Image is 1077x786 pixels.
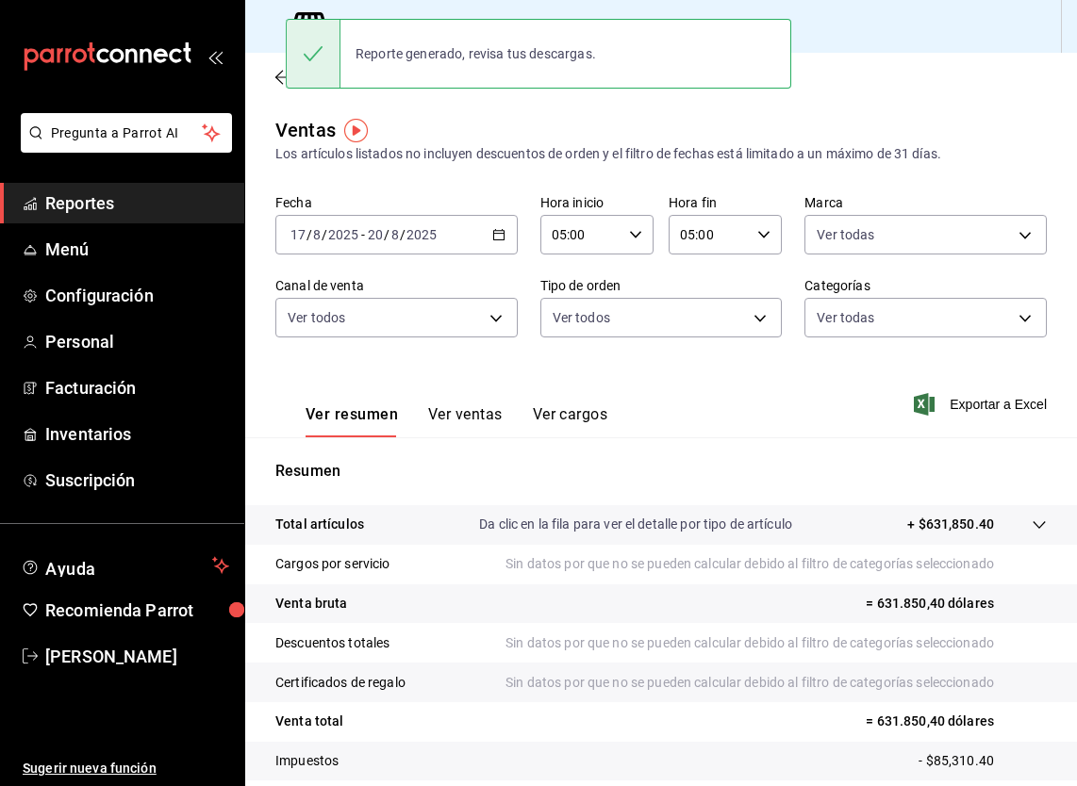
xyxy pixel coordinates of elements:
font: Sugerir nueva función [23,761,157,776]
button: Pregunta a Parrot AI [21,113,232,153]
div: Reporte generado, revisa tus descargas. [340,33,611,74]
span: Ver todas [817,225,874,244]
button: Regresar [275,68,372,86]
label: Tipo de orden [540,279,783,292]
p: Da clic en la fila para ver el detalle por tipo de artículo [479,515,792,534]
p: Total artículos [275,515,364,534]
label: Fecha [275,196,518,209]
p: Venta total [275,712,343,731]
a: Pregunta a Parrot AI [13,137,232,156]
p: - $85,310.40 [919,751,1047,771]
p: = 631.850,40 dólares [866,712,1047,731]
label: Marca [804,196,1047,209]
font: [PERSON_NAME] [45,647,177,666]
label: Hora fin [669,196,782,209]
span: Ver todas [817,308,874,327]
img: Marcador de información sobre herramientas [344,119,368,142]
span: / [400,227,406,242]
span: - [361,227,365,242]
p: + $631,850.40 [907,515,994,534]
font: Recomienda Parrot [45,600,193,620]
span: / [322,227,327,242]
p: Sin datos por que no se pueden calcular debido al filtro de categorías seleccionado [505,673,1047,693]
span: / [384,227,389,242]
p: Sin datos por que no se pueden calcular debido al filtro de categorías seleccionado [505,554,1047,574]
font: Exportar a Excel [950,397,1047,412]
p: Venta bruta [275,594,347,614]
font: Facturación [45,378,136,398]
label: Canal de venta [275,279,518,292]
p: = 631.850,40 dólares [866,594,1047,614]
font: Ver resumen [306,405,398,424]
input: -- [290,227,307,242]
label: Hora inicio [540,196,654,209]
span: Pregunta a Parrot AI [51,123,203,143]
font: Personal [45,332,114,352]
div: Los artículos listados no incluyen descuentos de orden y el filtro de fechas está limitado a un m... [275,144,1047,164]
font: Configuración [45,286,154,305]
button: Ver cargos [533,405,608,437]
button: Exportar a Excel [918,393,1047,416]
span: / [307,227,312,242]
input: ---- [406,227,438,242]
p: Descuentos totales [275,633,389,653]
p: Sin datos por que no se pueden calcular debido al filtro de categorías seleccionado [505,633,1047,653]
input: -- [312,227,322,242]
p: Certificados de regalo [275,673,406,693]
font: Menú [45,239,90,259]
span: Ver todos [553,308,610,327]
font: Reportes [45,193,114,213]
span: Ayuda [45,554,205,577]
div: Ventas [275,116,336,144]
input: ---- [327,227,359,242]
p: Resumen [275,460,1047,483]
button: open_drawer_menu [207,49,223,64]
font: Inventarios [45,424,131,444]
input: -- [367,227,384,242]
span: Ver todos [288,308,345,327]
div: Pestañas de navegación [306,405,607,437]
font: Suscripción [45,470,135,490]
label: Categorías [804,279,1047,292]
p: Cargos por servicio [275,554,390,574]
p: Impuestos [275,751,339,771]
button: Ver ventas [428,405,503,437]
input: -- [390,227,400,242]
